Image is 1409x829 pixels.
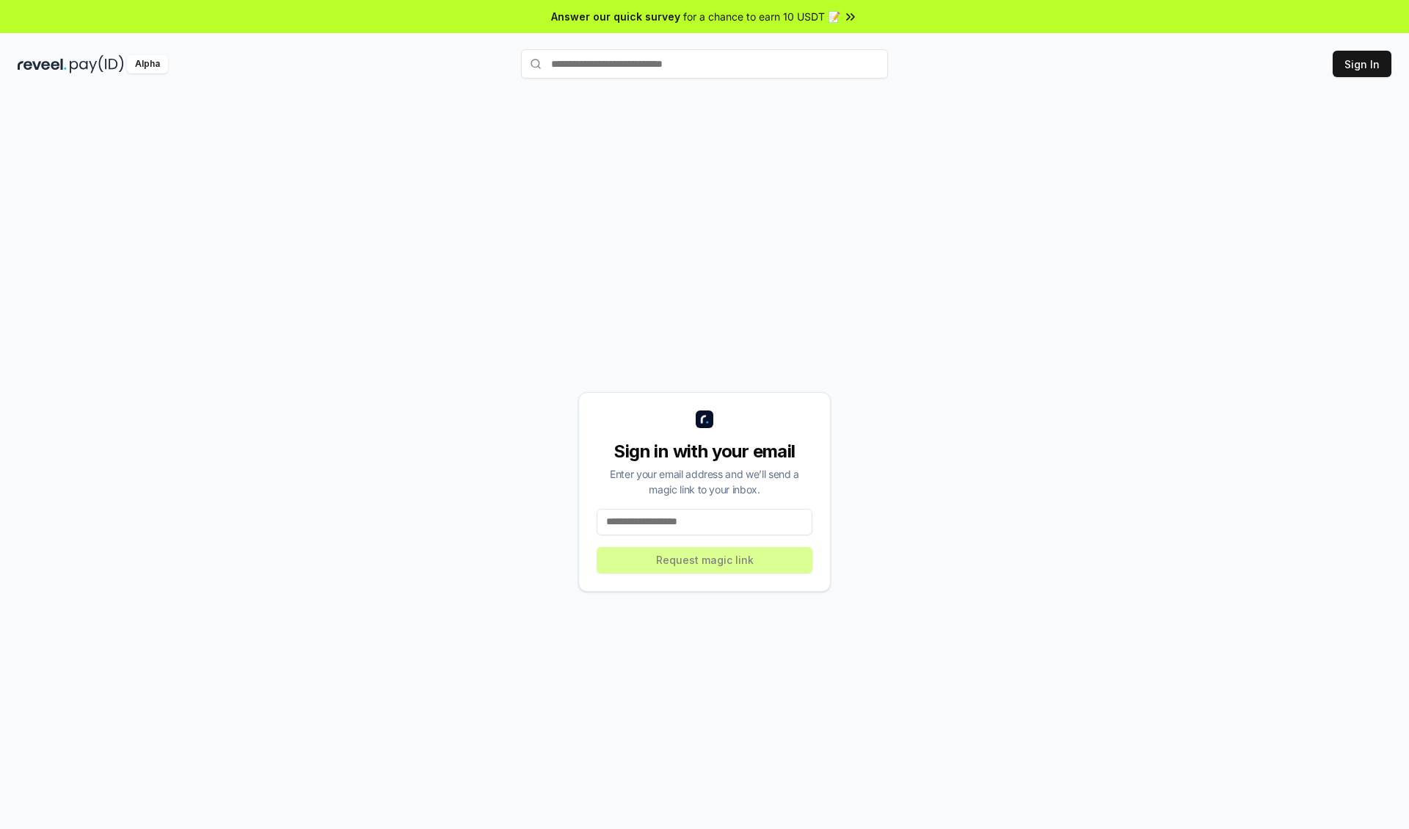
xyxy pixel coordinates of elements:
img: pay_id [70,55,124,73]
img: reveel_dark [18,55,67,73]
button: Sign In [1333,51,1391,77]
div: Enter your email address and we’ll send a magic link to your inbox. [597,466,812,497]
div: Sign in with your email [597,440,812,463]
div: Alpha [127,55,168,73]
span: Answer our quick survey [551,9,680,24]
img: logo_small [696,410,713,428]
span: for a chance to earn 10 USDT 📝 [683,9,840,24]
